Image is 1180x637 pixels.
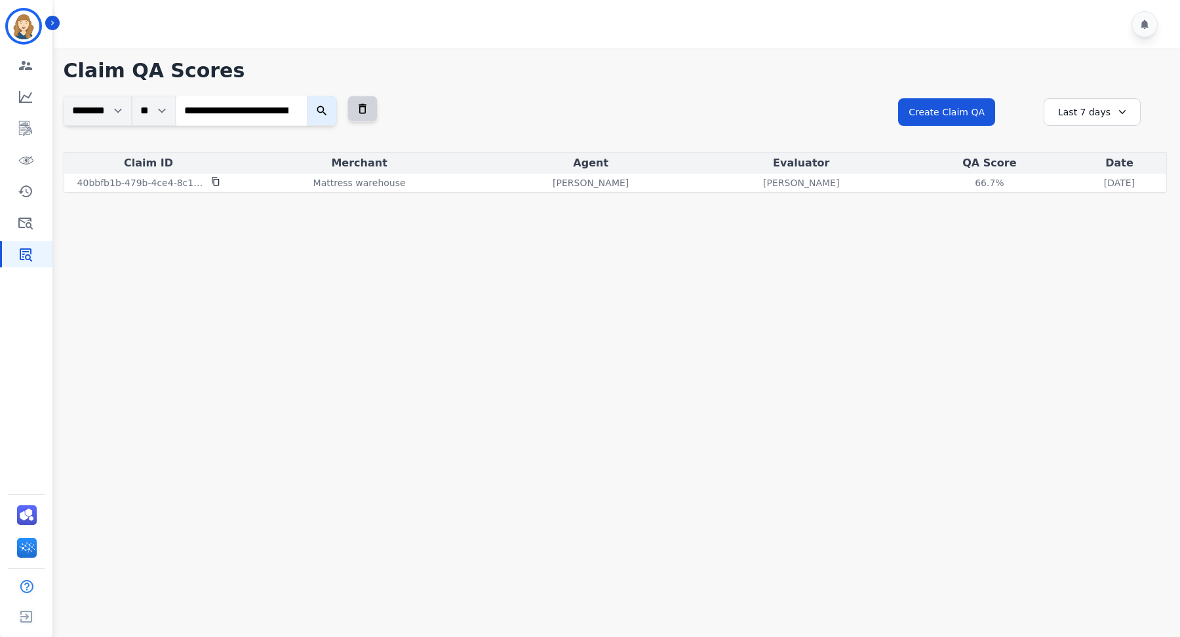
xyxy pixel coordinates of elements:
[313,176,406,189] p: Mattress warehouse
[1075,155,1164,171] div: Date
[960,176,1019,189] div: 66.7%
[488,155,694,171] div: Agent
[1104,176,1135,189] p: [DATE]
[8,10,39,42] img: Bordered avatar
[236,155,483,171] div: Merchant
[699,155,904,171] div: Evaluator
[64,59,1167,83] h1: Claim QA Scores
[898,98,995,126] button: Create Claim QA
[67,155,231,171] div: Claim ID
[77,176,203,189] p: 40bbfb1b-479b-4ce4-8c1b-4c7937d26982
[553,176,629,189] p: [PERSON_NAME]
[1044,98,1141,126] div: Last 7 days
[909,155,1070,171] div: QA Score
[763,176,839,189] p: [PERSON_NAME]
